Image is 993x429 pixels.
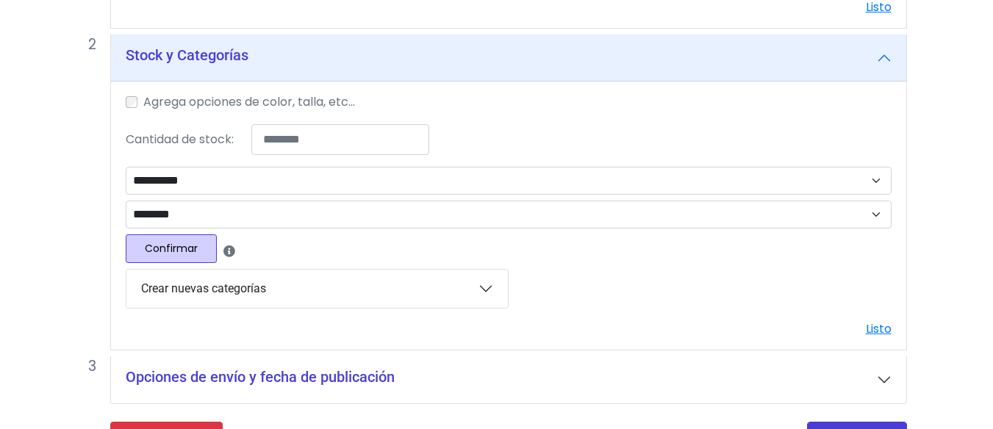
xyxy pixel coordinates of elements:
h5: Opciones de envío y fecha de publicación [126,368,395,386]
a: Listo [866,320,892,337]
h5: Stock y Categorías [126,46,248,64]
label: Cantidad de stock: [126,131,234,148]
label: Agrega opciones de color, talla, etc... [143,93,355,111]
button: Stock y Categorías [111,35,906,82]
button: Confirmar [126,234,217,263]
button: Crear nuevas categorías [126,270,508,308]
button: Opciones de envío y fecha de publicación [111,356,906,403]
